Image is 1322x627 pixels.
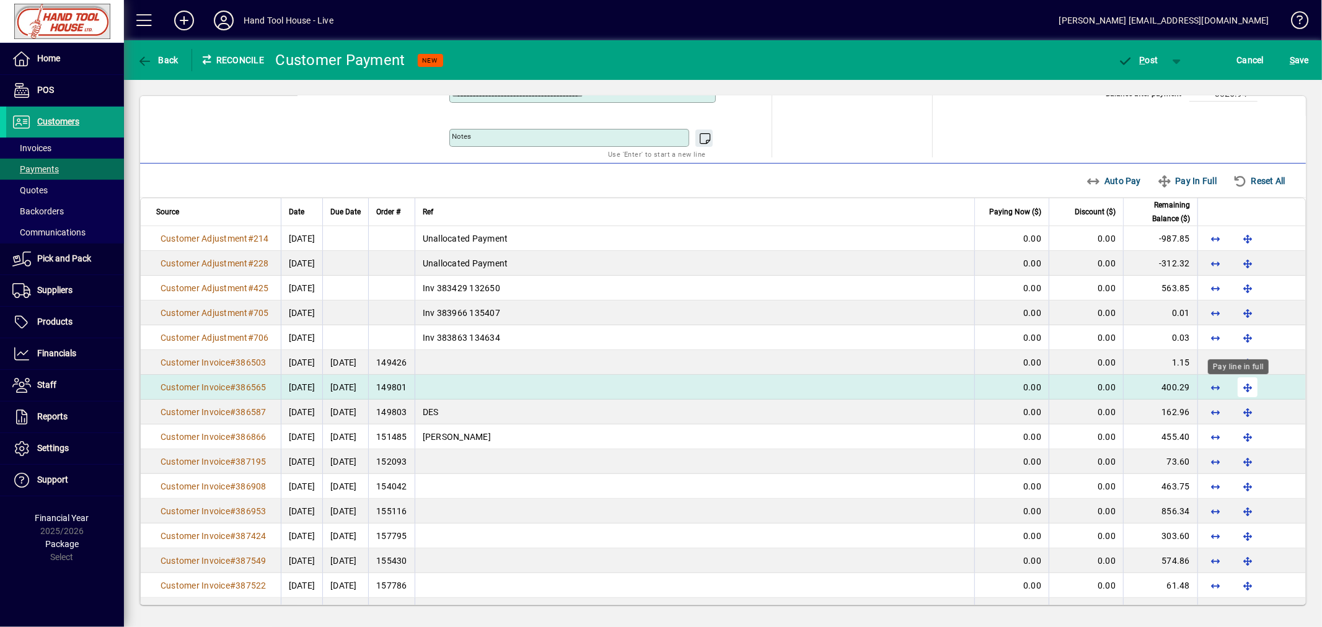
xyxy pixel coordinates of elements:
[161,432,230,442] span: Customer Invoice
[134,49,182,71] button: Back
[37,85,54,95] span: POS
[1023,531,1041,541] span: 0.00
[230,382,236,392] span: #
[289,234,315,243] span: [DATE]
[6,159,124,180] a: Payments
[368,350,415,375] td: 149426
[1162,407,1191,417] span: 162.96
[1157,171,1217,191] span: Pay In Full
[156,356,271,369] a: Customer Invoice#386503
[1162,556,1191,566] span: 574.86
[1152,170,1222,192] button: Pay In Full
[1162,531,1191,541] span: 303.60
[244,11,333,30] div: Hand Tool House - Live
[236,506,267,516] span: 386953
[322,400,368,424] td: [DATE]
[156,232,273,245] a: Customer Adjustment#214
[423,205,433,219] span: Ref
[1098,357,1116,367] span: 0.00
[253,308,269,318] span: 705
[236,556,267,566] span: 387549
[1023,234,1041,243] span: 0.00
[156,579,271,592] a: Customer Invoice#387522
[368,573,415,598] td: 157786
[1233,171,1285,191] span: Reset All
[6,370,124,401] a: Staff
[1098,407,1116,417] span: 0.00
[415,400,974,424] td: DES
[253,333,269,343] span: 706
[1159,234,1190,243] span: -987.85
[322,524,368,548] td: [DATE]
[236,407,267,417] span: 386587
[368,474,415,499] td: 154042
[156,529,271,543] a: Customer Invoice#387424
[1140,55,1145,65] span: P
[989,205,1041,219] span: Paying Now ($)
[161,481,230,491] span: Customer Invoice
[6,338,124,369] a: Financials
[608,147,705,161] mat-hint: Use 'Enter' to start a new line
[415,300,974,325] td: Inv 383966 135407
[1098,481,1116,491] span: 0.00
[1098,531,1116,541] span: 0.00
[289,481,315,491] span: [DATE]
[1287,49,1312,71] button: Save
[6,222,124,243] a: Communications
[1023,308,1041,318] span: 0.00
[12,185,48,195] span: Quotes
[1098,258,1116,268] span: 0.00
[156,603,271,617] a: Customer Invoice#387542
[6,180,124,201] a: Quotes
[37,53,60,63] span: Home
[156,405,271,419] a: Customer Invoice#386587
[161,382,230,392] span: Customer Invoice
[1098,283,1116,293] span: 0.00
[368,400,415,424] td: 149803
[236,357,267,367] span: 386503
[236,457,267,467] span: 387195
[322,375,368,400] td: [DATE]
[1023,481,1041,491] span: 0.00
[161,258,248,268] span: Customer Adjustment
[1023,407,1041,417] span: 0.00
[230,432,236,442] span: #
[1282,2,1307,43] a: Knowledge Base
[1172,333,1190,343] span: 0.03
[368,499,415,524] td: 155116
[1098,506,1116,516] span: 0.00
[6,401,124,432] a: Reports
[156,256,273,270] a: Customer Adjustment#228
[6,201,124,222] a: Backorders
[204,9,244,32] button: Profile
[1162,283,1191,293] span: 563.85
[289,407,315,417] span: [DATE]
[156,455,271,468] a: Customer Invoice#387195
[161,531,230,541] span: Customer Invoice
[1075,205,1116,219] span: Discount ($)
[37,443,69,453] span: Settings
[161,407,230,417] span: Customer Invoice
[1208,359,1269,374] div: Pay line in full
[37,348,76,358] span: Financials
[322,474,368,499] td: [DATE]
[322,573,368,598] td: [DATE]
[161,581,230,590] span: Customer Invoice
[248,308,253,318] span: #
[1098,556,1116,566] span: 0.00
[37,380,56,390] span: Staff
[1086,171,1142,191] span: Auto Pay
[156,504,271,518] a: Customer Invoice#386953
[161,333,248,343] span: Customer Adjustment
[1023,556,1041,566] span: 0.00
[1118,55,1158,65] span: ost
[253,258,269,268] span: 228
[1023,457,1041,467] span: 0.00
[161,556,230,566] span: Customer Invoice
[289,308,315,318] span: [DATE]
[322,548,368,573] td: [DATE]
[6,433,124,464] a: Settings
[415,226,974,251] td: Unallocated Payment
[230,581,236,590] span: #
[161,234,248,243] span: Customer Adjustment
